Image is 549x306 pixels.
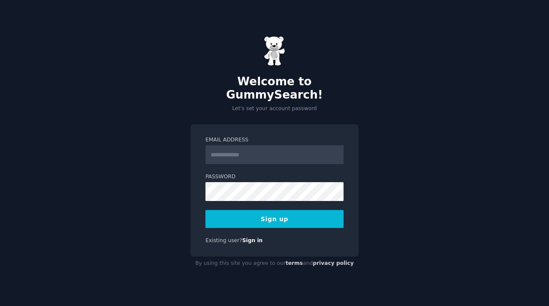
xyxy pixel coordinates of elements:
span: Existing user? [205,237,242,243]
h2: Welcome to GummySearch! [190,75,359,102]
button: Sign up [205,210,344,228]
label: Password [205,173,344,181]
a: privacy policy [313,260,354,266]
a: terms [286,260,303,266]
img: Gummy Bear [264,36,285,66]
div: By using this site you agree to our and [190,257,359,270]
label: Email Address [205,136,344,144]
p: Let's set your account password [190,105,359,113]
a: Sign in [242,237,263,243]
